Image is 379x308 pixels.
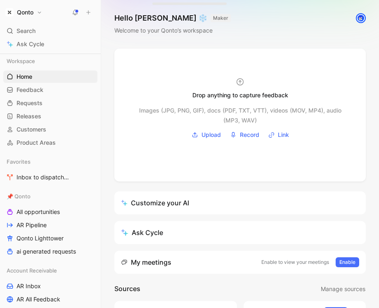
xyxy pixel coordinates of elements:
[201,130,221,140] span: Upload
[17,86,43,94] span: Feedback
[339,258,355,266] span: Enable
[17,221,47,229] span: AR Pipeline
[3,110,97,122] a: Releases
[114,284,140,294] h2: Sources
[17,282,41,290] span: AR Inbox
[3,232,97,245] a: Qonto Lighttower
[17,39,44,49] span: Ask Cycle
[7,192,31,200] span: 📌 Qonto
[67,174,87,181] span: 🛠️ Tools
[17,99,43,107] span: Requests
[114,26,231,35] div: Welcome to your Qonto’s workspace
[3,84,97,96] a: Feedback
[3,190,97,202] div: 📌 Qonto
[7,158,31,166] span: Favorites
[3,38,97,50] a: Ask Cycle
[3,71,97,83] a: Home
[211,14,231,22] button: MAKER
[3,219,97,231] a: AR Pipeline
[336,257,359,267] button: Enable
[240,130,259,140] span: Record
[3,245,97,258] a: ai generated requests
[227,129,262,141] button: Record
[17,139,56,147] span: Product Areas
[3,7,44,18] button: QontoQonto
[131,106,349,115] div: Images (JPG, PNG, GIF), docs (PDF, TXT, VTT), videos (MOV, MP4), audio (MP3, WAV)
[3,171,97,183] a: Inbox to dispatch🛠️ Tools
[3,206,97,218] a: All opportunities
[121,257,171,267] div: My meetings
[114,191,366,214] a: Customize your AI
[17,26,36,36] span: Search
[17,173,78,182] span: Inbox to dispatch
[17,208,60,216] span: All opportunities
[3,123,97,136] a: Customers
[17,125,46,134] span: Customers
[17,73,32,81] span: Home
[321,284,365,294] span: Manage sources
[3,264,97,277] div: Account Receivable
[114,13,231,23] h1: Hello [PERSON_NAME] ❄️
[3,97,97,109] a: Requests
[261,258,329,266] p: Enable to view your meetings
[3,155,97,168] div: Favorites
[3,293,97,306] a: AR All Feedback
[17,112,41,120] span: Releases
[357,14,365,22] img: avatar
[121,228,163,237] div: Ask Cycle
[17,247,76,256] span: ai generated requests
[3,55,97,67] div: Workspace
[5,8,14,16] img: Qonto
[3,136,97,149] a: Product Areas
[114,221,366,244] button: Ask Cycle
[17,234,64,242] span: Qonto Lighttower
[7,266,57,275] span: Account Receivable
[278,130,289,140] span: Link
[3,190,97,258] div: 📌 QontoAll opportunitiesAR PipelineQonto Lighttowerai generated requests
[320,284,366,294] button: Manage sources
[17,295,60,303] span: AR All Feedback
[189,129,224,141] button: Upload
[7,57,35,65] span: Workspace
[17,9,33,16] h1: Qonto
[3,280,97,292] a: AR Inbox
[3,25,97,37] div: Search
[265,129,292,141] button: Link
[121,198,189,208] div: Customize your AI
[192,90,288,100] div: Drop anything to capture feedback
